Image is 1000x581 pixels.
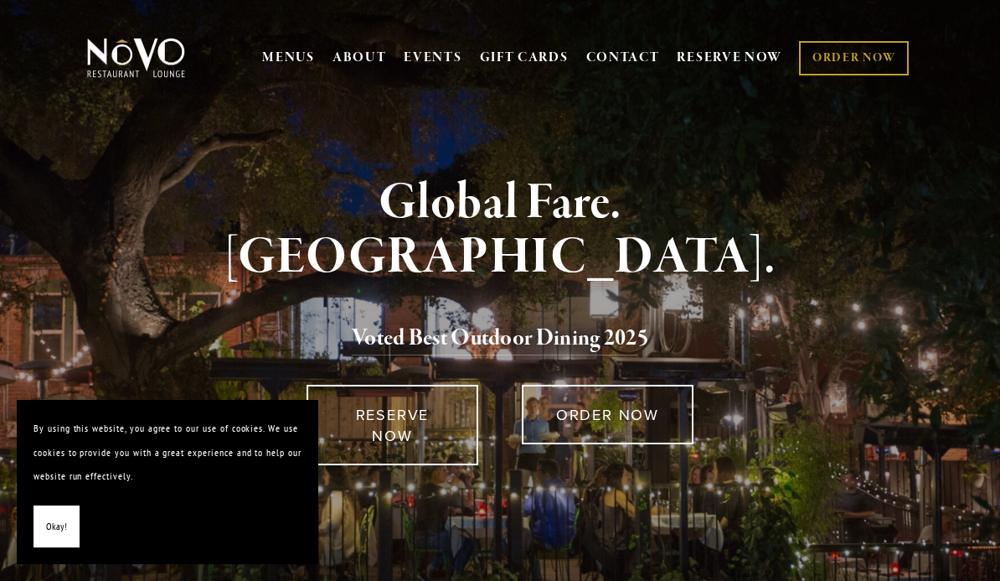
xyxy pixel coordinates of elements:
[677,42,782,74] a: RESERVE NOW
[307,385,479,465] a: RESERVE NOW
[332,49,387,66] a: ABOUT
[404,49,461,66] a: EVENTS
[262,49,315,66] a: MENUS
[46,515,67,539] span: Okay!
[34,506,80,548] button: Okay!
[480,42,569,74] a: GIFT CARDS
[522,385,694,444] a: ORDER NOW
[799,41,909,75] a: ORDER NOW
[84,37,188,79] img: Novo Restaurant &amp; Lounge
[352,324,637,355] a: Voted Best Outdoor Dining 202
[586,42,660,74] a: CONTACT
[17,400,318,564] section: Cookie banner
[34,417,302,489] p: By using this website, you agree to our use of cookies. We use cookies to provide you with a grea...
[109,321,891,356] h2: 5
[224,171,776,289] strong: Global Fare. [GEOGRAPHIC_DATA].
